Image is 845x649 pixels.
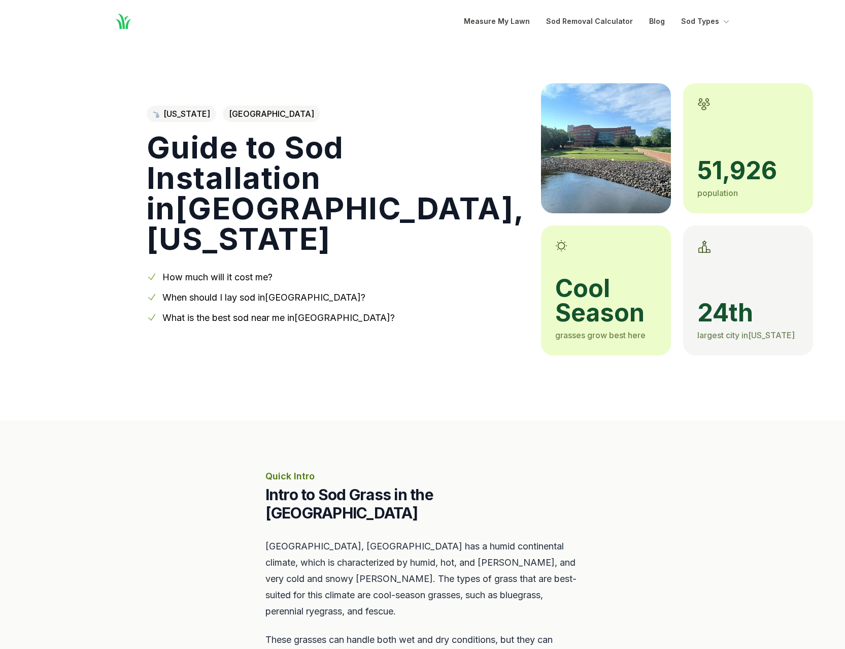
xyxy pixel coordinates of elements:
[147,106,216,122] a: [US_STATE]
[546,15,633,27] a: Sod Removal Calculator
[223,106,320,122] span: [GEOGRAPHIC_DATA]
[555,276,657,325] span: cool season
[649,15,665,27] a: Blog
[555,330,646,340] span: grasses grow best here
[265,485,580,522] h2: Intro to Sod Grass in the [GEOGRAPHIC_DATA]
[464,15,530,27] a: Measure My Lawn
[153,110,159,118] img: Michigan state outline
[162,312,395,323] a: What is the best sod near me in[GEOGRAPHIC_DATA]?
[681,15,731,27] button: Sod Types
[697,301,799,325] span: 24th
[147,132,525,254] h1: Guide to Sod Installation in [GEOGRAPHIC_DATA] , [US_STATE]
[265,469,580,483] p: Quick Intro
[265,538,580,620] p: [GEOGRAPHIC_DATA], [GEOGRAPHIC_DATA] has a humid continental climate, which is characterized by h...
[162,272,273,282] a: How much will it cost me?
[697,330,795,340] span: largest city in [US_STATE]
[697,188,738,198] span: population
[697,158,799,183] span: 51,926
[541,83,671,213] img: A picture of Battle Creek
[162,292,365,303] a: When should I lay sod in[GEOGRAPHIC_DATA]?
